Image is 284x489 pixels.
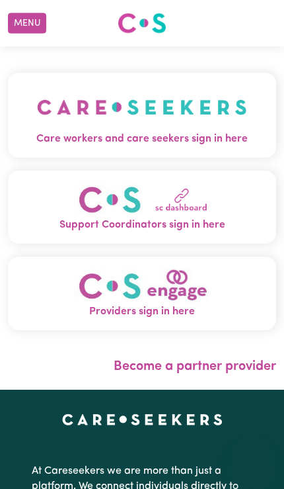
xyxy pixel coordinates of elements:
span: Support Coordinators sign in here [18,218,266,234]
button: Care workers and care seekers sign in here [8,73,276,157]
span: Care workers and care seekers sign in here [18,131,266,147]
button: Providers sign in here [8,257,276,331]
button: Menu [8,13,46,34]
a: Become a partner provider [114,360,276,373]
iframe: Button to launch messaging window [231,436,273,478]
img: Careseekers logo [118,11,166,35]
button: Support Coordinators sign in here [8,171,276,244]
a: Careseekers home page [62,414,223,424]
a: Careseekers logo [118,8,166,38]
span: Providers sign in here [18,304,266,320]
